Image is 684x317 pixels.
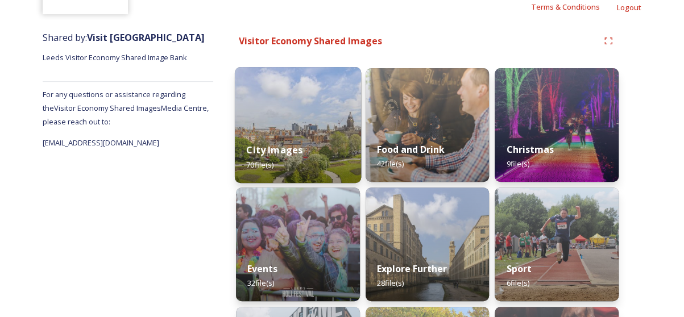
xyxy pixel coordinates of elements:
strong: Food and Drink [377,143,445,156]
img: b31ebafd-3048-46ba-81ca-2db6d970c8af.jpg [495,68,619,182]
img: 91398214-7c82-47fb-9c16-f060163af707.jpg [495,187,619,301]
span: 42 file(s) [377,158,404,169]
strong: Sport [506,262,531,275]
span: [EMAIL_ADDRESS][DOMAIN_NAME] [43,137,159,148]
span: For any questions or assistance regarding the Visitor Economy Shared Images Media Centre, please ... [43,89,209,127]
span: 70 file(s) [246,159,273,169]
strong: Explore Further [377,262,447,275]
span: 9 file(s) [506,158,529,169]
strong: Events [247,262,277,275]
img: b038c16e-5de4-4e50-b566-40b0484159a7.jpg [235,67,361,183]
img: 5b0205c7-5891-4eba-88df-45a7ffb0e299.jpg [236,187,360,301]
span: 28 file(s) [377,278,404,288]
strong: Christmas [506,143,553,156]
span: 6 file(s) [506,278,529,288]
span: 32 file(s) [247,278,274,288]
strong: City Images [246,144,302,156]
img: c294e068-9312-4111-b400-e8d78225eb03.jpg [366,68,490,182]
img: 6b83ee86-1c5a-4230-a2f2-76ba73473e8b.jpg [366,187,490,301]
